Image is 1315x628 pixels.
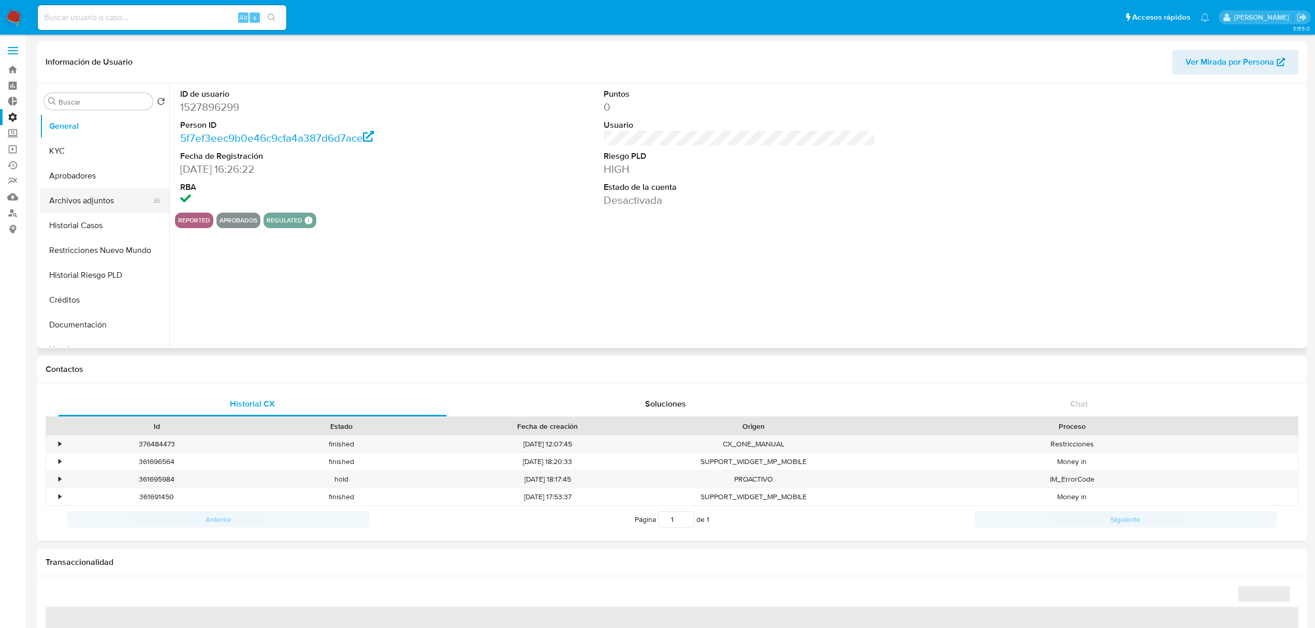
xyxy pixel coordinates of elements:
[59,492,61,502] div: •
[40,312,169,337] button: Documentación
[846,471,1298,488] div: IM_ErrorCode
[261,10,282,25] button: search-icon
[1296,12,1307,23] a: Salir
[40,163,169,188] button: Aprobadores
[434,436,661,453] div: [DATE] 12:07:45
[180,162,452,176] dd: [DATE] 16:26:22
[40,114,169,139] button: General
[661,436,846,453] div: CX_ONE_MANUAL
[434,488,661,505] div: [DATE] 17:53:37
[59,457,61,467] div: •
[256,421,427,431] div: Estado
[853,421,1291,431] div: Proceso
[974,511,1277,528] button: Siguiente
[1172,50,1298,74] button: Ver Mirada por Persona
[180,130,374,145] a: 5f7ef3eec9b0e46c9cfa4a387d6d7ace
[635,511,709,528] span: Página de
[604,193,875,207] dd: Desactivada
[59,97,149,107] input: Buscar
[604,151,875,162] dt: Riesgo PLD
[1234,12,1293,22] p: ludmila.lanatti@mercadolibre.com
[40,139,169,163] button: KYC
[64,436,249,453] div: 376484473
[64,488,249,505] div: 361691450
[249,471,434,488] div: hold
[434,471,661,488] div: [DATE] 18:17:45
[40,213,169,238] button: Historial Casos
[249,488,434,505] div: finished
[40,238,169,263] button: Restricciones Nuevo Mundo
[180,182,452,193] dt: RBA
[661,471,846,488] div: PROACTIVO
[230,398,275,410] span: Historial CX
[220,218,257,222] button: Aprobados
[180,100,452,114] dd: 1527896299
[40,337,169,362] button: Lista Interna
[67,511,370,528] button: Anterior
[707,514,709,525] span: 1
[46,364,1298,375] h1: Contactos
[1201,13,1209,22] a: Notificaciones
[1132,12,1190,23] span: Accesos rápidos
[40,188,161,213] button: Archivos adjuntos
[1070,398,1088,410] span: Chat
[604,88,875,100] dt: Puntos
[180,88,452,100] dt: ID de usuario
[604,100,875,114] dd: 0
[38,11,286,24] input: Buscar usuario o caso...
[661,453,846,470] div: SUPPORT_WIDGET_MP_MOBILE
[846,488,1298,505] div: Money in
[64,453,249,470] div: 361696564
[441,421,654,431] div: Fecha de creación
[46,557,1298,567] h1: Transaccionalidad
[40,288,169,312] button: Créditos
[239,12,247,22] span: Alt
[40,263,169,288] button: Historial Riesgo PLD
[249,453,434,470] div: finished
[846,453,1298,470] div: Money in
[434,453,661,470] div: [DATE] 18:20:33
[604,162,875,176] dd: HIGH
[253,12,256,22] span: s
[604,119,875,131] dt: Usuario
[64,471,249,488] div: 361695984
[48,97,56,106] button: Buscar
[604,182,875,193] dt: Estado de la cuenta
[180,119,452,131] dt: Person ID
[59,439,61,449] div: •
[267,218,302,222] button: regulated
[661,488,846,505] div: SUPPORT_WIDGET_MP_MOBILE
[846,436,1298,453] div: Restricciones
[249,436,434,453] div: finished
[668,421,839,431] div: Origen
[157,97,165,109] button: Volver al orden por defecto
[180,151,452,162] dt: Fecha de Registración
[71,421,242,431] div: Id
[59,474,61,484] div: •
[46,57,133,67] h1: Información de Usuario
[178,218,210,222] button: reported
[1186,50,1274,74] span: Ver Mirada por Persona
[645,398,686,410] span: Soluciones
